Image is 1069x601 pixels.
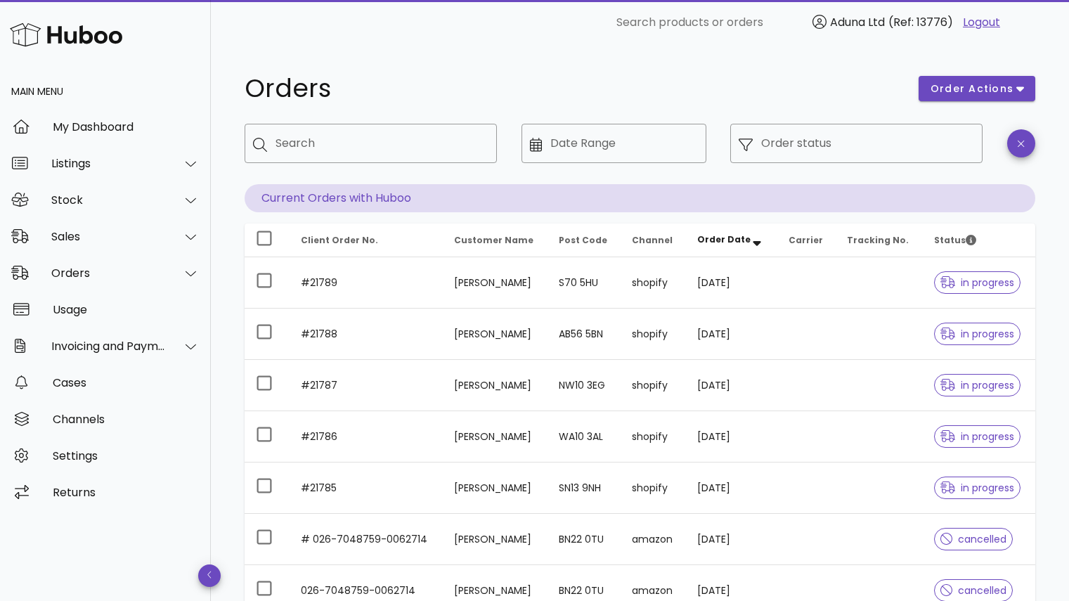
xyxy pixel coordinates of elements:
span: in progress [940,329,1015,339]
td: AB56 5BN [548,309,621,360]
td: [DATE] [686,514,777,565]
td: shopify [621,411,686,463]
td: #21787 [290,360,443,411]
span: Channel [632,234,673,246]
th: Tracking No. [836,224,923,257]
td: [DATE] [686,309,777,360]
button: order actions [919,76,1035,101]
td: S70 5HU [548,257,621,309]
td: shopify [621,257,686,309]
td: # 026-7048759-0062714 [290,514,443,565]
div: Stock [51,193,166,207]
td: [PERSON_NAME] [443,309,548,360]
td: #21785 [290,463,443,514]
th: Customer Name [443,224,548,257]
td: NW10 3EG [548,360,621,411]
td: shopify [621,360,686,411]
td: [PERSON_NAME] [443,463,548,514]
td: [DATE] [686,360,777,411]
td: shopify [621,463,686,514]
span: order actions [930,82,1014,96]
span: Status [934,234,976,246]
td: shopify [621,309,686,360]
td: #21789 [290,257,443,309]
td: amazon [621,514,686,565]
span: Tracking No. [847,234,909,246]
span: in progress [940,380,1015,390]
div: Usage [53,303,200,316]
div: Cases [53,376,200,389]
span: Post Code [559,234,607,246]
div: Listings [51,157,166,170]
span: in progress [940,278,1015,287]
td: [DATE] [686,411,777,463]
div: Orders [51,266,166,280]
td: SN13 9NH [548,463,621,514]
span: (Ref: 13776) [888,14,953,30]
td: BN22 0TU [548,514,621,565]
div: Sales [51,230,166,243]
span: Order Date [697,233,751,245]
div: Invoicing and Payments [51,340,166,353]
td: WA10 3AL [548,411,621,463]
td: [DATE] [686,257,777,309]
td: [PERSON_NAME] [443,514,548,565]
div: My Dashboard [53,120,200,134]
p: Current Orders with Huboo [245,184,1035,212]
td: [DATE] [686,463,777,514]
span: cancelled [940,534,1007,544]
span: in progress [940,483,1015,493]
th: Post Code [548,224,621,257]
td: #21788 [290,309,443,360]
td: [PERSON_NAME] [443,411,548,463]
td: [PERSON_NAME] [443,257,548,309]
a: Logout [963,14,1000,31]
div: Returns [53,486,200,499]
th: Channel [621,224,686,257]
th: Client Order No. [290,224,443,257]
div: Settings [53,449,200,463]
h1: Orders [245,76,902,101]
div: Channels [53,413,200,426]
th: Order Date: Sorted descending. Activate to remove sorting. [686,224,777,257]
td: [PERSON_NAME] [443,360,548,411]
span: Customer Name [454,234,533,246]
td: #21786 [290,411,443,463]
span: Aduna Ltd [830,14,885,30]
span: Carrier [789,234,823,246]
th: Status [923,224,1035,257]
span: Client Order No. [301,234,378,246]
span: in progress [940,432,1015,441]
th: Carrier [777,224,836,257]
img: Huboo Logo [10,20,122,50]
span: cancelled [940,586,1007,595]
